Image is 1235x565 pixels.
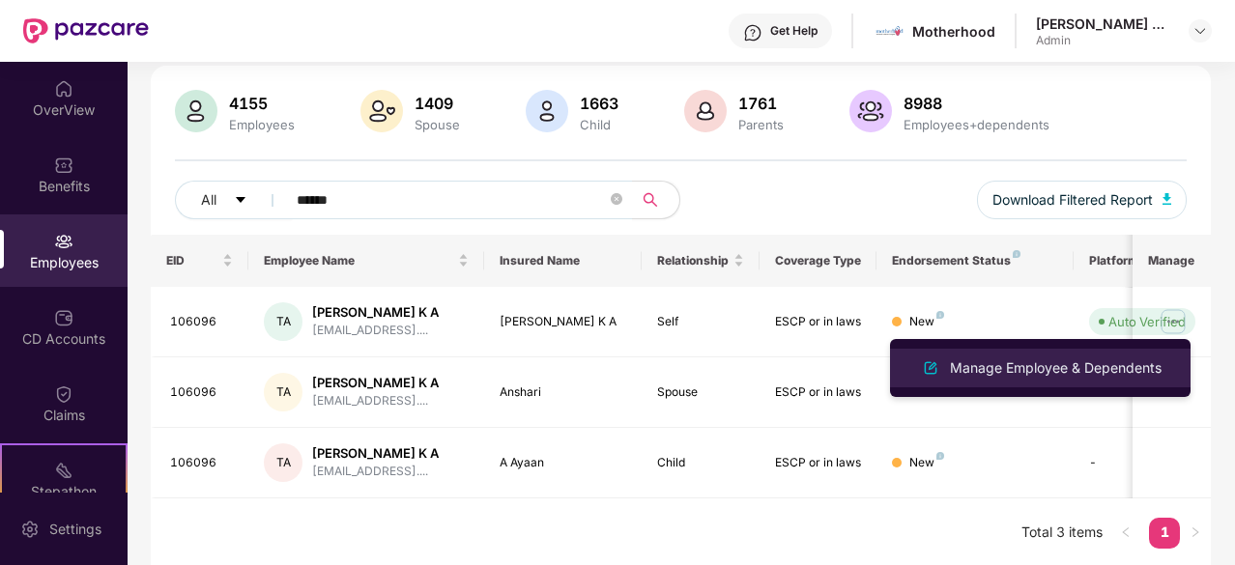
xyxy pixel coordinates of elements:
[936,452,944,460] img: svg+xml;base64,PHN2ZyB4bWxucz0iaHR0cDovL3d3dy53My5vcmcvMjAwMC9zdmciIHdpZHRoPSI4IiBoZWlnaHQ9IjgiIH...
[54,461,73,480] img: svg+xml;base64,PHN2ZyB4bWxucz0iaHR0cDovL3d3dy53My5vcmcvMjAwMC9zdmciIHdpZHRoPSIyMSIgaGVpZ2h0PSIyMC...
[234,193,247,209] span: caret-down
[312,374,439,392] div: [PERSON_NAME] K A
[312,322,439,340] div: [EMAIL_ADDRESS]....
[170,454,234,472] div: 106096
[151,235,249,287] th: EID
[892,253,1057,268] div: Endorsement Status
[500,383,626,402] div: Anshari
[166,253,219,268] span: EID
[919,356,942,380] img: svg+xml;base64,PHN2ZyB4bWxucz0iaHR0cDovL3d3dy53My5vcmcvMjAwMC9zdmciIHhtbG5zOnhsaW5rPSJodHRwOi8vd3...
[1163,193,1172,205] img: svg+xml;base64,PHN2ZyB4bWxucz0iaHR0cDovL3d3dy53My5vcmcvMjAwMC9zdmciIHhtbG5zOnhsaW5rPSJodHRwOi8vd3...
[849,90,892,132] img: svg+xml;base64,PHN2ZyB4bWxucz0iaHR0cDovL3d3dy53My5vcmcvMjAwMC9zdmciIHhtbG5zOnhsaW5rPSJodHRwOi8vd3...
[611,191,622,210] span: close-circle
[909,313,944,331] div: New
[360,90,403,132] img: svg+xml;base64,PHN2ZyB4bWxucz0iaHR0cDovL3d3dy53My5vcmcvMjAwMC9zdmciIHhtbG5zOnhsaW5rPSJodHRwOi8vd3...
[411,94,464,113] div: 1409
[312,392,439,410] div: [EMAIL_ADDRESS]....
[657,383,744,402] div: Spouse
[734,94,788,113] div: 1761
[1149,518,1180,547] a: 1
[1133,235,1211,287] th: Manage
[657,454,744,472] div: Child
[876,17,904,45] img: motherhood%20_%20logo.png
[1036,33,1171,48] div: Admin
[770,23,818,39] div: Get Help
[312,444,439,463] div: [PERSON_NAME] K A
[657,253,730,268] span: Relationship
[1021,518,1103,549] li: Total 3 items
[175,181,293,219] button: Allcaret-down
[43,520,107,539] div: Settings
[632,192,670,208] span: search
[264,373,302,411] div: TA
[175,90,217,132] img: svg+xml;base64,PHN2ZyB4bWxucz0iaHR0cDovL3d3dy53My5vcmcvMjAwMC9zdmciIHhtbG5zOnhsaW5rPSJodHRwOi8vd3...
[912,22,995,41] div: Motherhood
[760,235,877,287] th: Coverage Type
[632,181,680,219] button: search
[977,181,1188,219] button: Download Filtered Report
[20,520,40,539] img: svg+xml;base64,PHN2ZyBpZD0iU2V0dGluZy0yMHgyMCIgeG1sbnM9Imh0dHA6Ly93d3cudzMub3JnLzIwMDAvc3ZnIiB3aW...
[1074,428,1211,498] td: -
[743,23,762,42] img: svg+xml;base64,PHN2ZyBpZD0iSGVscC0zMngzMiIgeG1sbnM9Imh0dHA6Ly93d3cudzMub3JnLzIwMDAvc3ZnIiB3aWR0aD...
[312,303,439,322] div: [PERSON_NAME] K A
[946,357,1165,379] div: Manage Employee & Dependents
[411,117,464,132] div: Spouse
[734,117,788,132] div: Parents
[1089,253,1195,268] div: Platform Status
[1013,250,1020,258] img: svg+xml;base64,PHN2ZyB4bWxucz0iaHR0cDovL3d3dy53My5vcmcvMjAwMC9zdmciIHdpZHRoPSI4IiBoZWlnaHQ9IjgiIH...
[484,235,642,287] th: Insured Name
[657,313,744,331] div: Self
[1110,518,1141,549] li: Previous Page
[775,454,862,472] div: ESCP or in laws
[775,383,862,402] div: ESCP or in laws
[1036,14,1171,33] div: [PERSON_NAME] G C
[900,117,1053,132] div: Employees+dependents
[248,235,484,287] th: Employee Name
[900,94,1053,113] div: 8988
[54,79,73,99] img: svg+xml;base64,PHN2ZyBpZD0iSG9tZSIgeG1sbnM9Imh0dHA6Ly93d3cudzMub3JnLzIwMDAvc3ZnIiB3aWR0aD0iMjAiIG...
[225,117,299,132] div: Employees
[2,482,126,501] div: Stepathon
[1110,518,1141,549] button: left
[54,155,73,175] img: svg+xml;base64,PHN2ZyBpZD0iQmVuZWZpdHMiIHhtbG5zPSJodHRwOi8vd3d3LnczLm9yZy8yMDAwL3N2ZyIgd2lkdGg9Ij...
[642,235,760,287] th: Relationship
[775,313,862,331] div: ESCP or in laws
[170,383,234,402] div: 106096
[576,117,622,132] div: Child
[1108,312,1186,331] div: Auto Verified
[264,443,302,482] div: TA
[54,232,73,251] img: svg+xml;base64,PHN2ZyBpZD0iRW1wbG95ZWVzIiB4bWxucz0iaHR0cDovL3d3dy53My5vcmcvMjAwMC9zdmciIHdpZHRoPS...
[500,454,626,472] div: A Ayaan
[684,90,727,132] img: svg+xml;base64,PHN2ZyB4bWxucz0iaHR0cDovL3d3dy53My5vcmcvMjAwMC9zdmciIHhtbG5zOnhsaW5rPSJodHRwOi8vd3...
[312,463,439,481] div: [EMAIL_ADDRESS]....
[1180,518,1211,549] button: right
[526,90,568,132] img: svg+xml;base64,PHN2ZyB4bWxucz0iaHR0cDovL3d3dy53My5vcmcvMjAwMC9zdmciIHhtbG5zOnhsaW5rPSJodHRwOi8vd3...
[54,308,73,327] img: svg+xml;base64,PHN2ZyBpZD0iQ0RfQWNjb3VudHMiIGRhdGEtbmFtZT0iQ0QgQWNjb3VudHMiIHhtbG5zPSJodHRwOi8vd3...
[1190,526,1201,538] span: right
[264,253,454,268] span: Employee Name
[611,193,622,205] span: close-circle
[1120,526,1132,538] span: left
[23,18,149,43] img: New Pazcare Logo
[264,302,302,341] div: TA
[909,454,944,472] div: New
[1192,23,1208,39] img: svg+xml;base64,PHN2ZyBpZD0iRHJvcGRvd24tMzJ4MzIiIHhtbG5zPSJodHRwOi8vd3d3LnczLm9yZy8yMDAwL3N2ZyIgd2...
[576,94,622,113] div: 1663
[170,313,234,331] div: 106096
[992,189,1153,211] span: Download Filtered Report
[225,94,299,113] div: 4155
[1149,518,1180,549] li: 1
[500,313,626,331] div: [PERSON_NAME] K A
[1158,306,1189,337] img: manageButton
[201,189,216,211] span: All
[1180,518,1211,549] li: Next Page
[936,311,944,319] img: svg+xml;base64,PHN2ZyB4bWxucz0iaHR0cDovL3d3dy53My5vcmcvMjAwMC9zdmciIHdpZHRoPSI4IiBoZWlnaHQ9IjgiIH...
[54,384,73,404] img: svg+xml;base64,PHN2ZyBpZD0iQ2xhaW0iIHhtbG5zPSJodHRwOi8vd3d3LnczLm9yZy8yMDAwL3N2ZyIgd2lkdGg9IjIwIi...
